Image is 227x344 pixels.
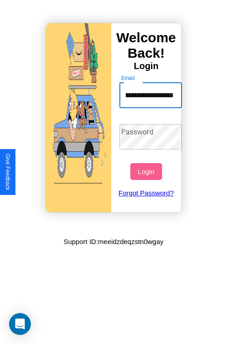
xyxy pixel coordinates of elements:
[5,154,11,190] div: Give Feedback
[9,313,31,335] div: Open Intercom Messenger
[111,30,181,61] h3: Welcome Back!
[121,74,135,82] label: Email
[111,61,181,71] h4: Login
[130,163,162,180] button: Login
[115,180,178,206] a: Forgot Password?
[46,23,111,212] img: gif
[64,235,163,248] p: Support ID: meeidzdeqzstn0wgay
